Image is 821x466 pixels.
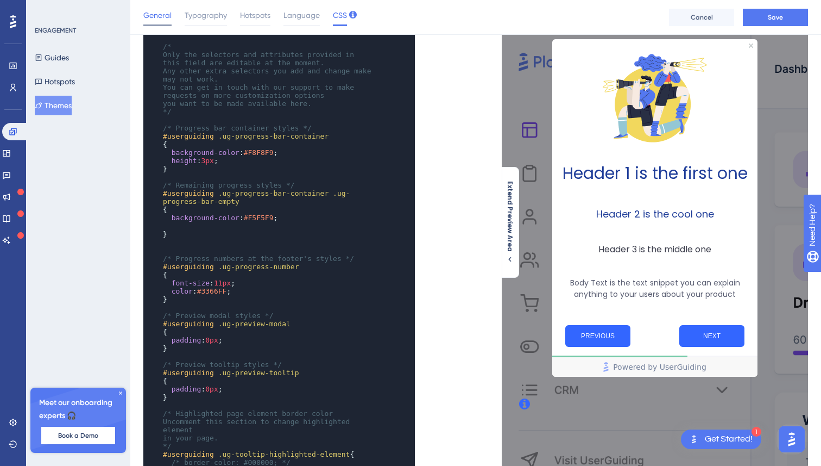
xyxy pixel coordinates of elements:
[143,9,172,22] span: General
[64,294,129,316] button: Previous
[58,431,98,440] span: Book a Demo
[163,189,214,197] span: #userguiding
[35,72,75,91] button: Hotspots
[163,409,333,418] span: /* Highlighted page element border color
[163,450,214,458] span: #userguiding
[172,336,201,344] span: padding
[163,51,358,67] span: Only the selectors and attributes provided in this field are editable at the moment.
[247,13,251,17] div: Close Preview
[99,13,207,121] img: Modal Media
[214,279,231,287] span: 11px
[163,83,358,100] span: You can get in touch with our support to make requests on more customization options
[59,176,247,190] h2: Header 2 is the cool one
[163,312,274,320] span: /* Preview modal styles */
[218,320,290,328] span: .ug-preview-modal
[163,148,277,157] span: : ;
[333,9,347,22] span: CSS
[163,214,277,222] span: : ;
[163,393,167,401] span: }
[178,294,243,316] button: Next
[185,9,227,22] span: Typography
[163,165,167,173] span: }
[283,9,320,22] span: Language
[205,336,218,344] span: 0px
[163,124,312,132] span: /* Progress bar container styles */
[163,263,214,271] span: #userguiding
[163,450,354,458] span: {
[163,67,375,83] span: Any other extra selectors you add and change make may not work.
[163,434,218,442] span: in your page.
[163,377,167,385] span: {
[163,157,218,165] span: : ;
[163,328,167,336] span: {
[751,427,761,437] div: 1
[163,320,214,328] span: #userguiding
[244,148,274,157] span: #F8F8F9
[35,26,76,35] div: ENGAGEMENT
[163,369,214,377] span: #userguiding
[768,13,783,22] span: Save
[50,326,256,346] div: Footer
[163,287,231,295] span: : ;
[163,132,214,140] span: #userguiding
[39,396,117,422] span: Meet our onboarding experts 🎧
[743,9,808,26] button: Save
[163,385,223,393] span: : ;
[163,279,235,287] span: : ;
[172,157,197,165] span: height
[163,100,312,108] span: you want to be made available here.
[163,140,167,148] span: {
[163,295,167,303] span: }
[59,246,247,269] p: Body Text is the text snippet you can explain anything to your users about your product
[681,430,761,449] div: Open Get Started! checklist, remaining modules: 1
[205,385,218,393] span: 0px
[218,369,299,377] span: .ug-preview-tooltip
[172,279,210,287] span: font-size
[240,9,270,22] span: Hotspots
[163,230,167,238] span: }
[669,9,734,26] button: Cancel
[163,271,167,279] span: {
[705,433,753,445] div: Get Started!
[35,48,69,67] button: Guides
[506,181,514,252] span: Extend Preview Area
[172,214,239,222] span: background-color
[691,13,713,22] span: Cancel
[163,418,354,434] span: Uncomment this section to change highlighted element
[163,206,167,214] span: {
[172,287,193,295] span: color
[59,130,247,155] h1: Header 1 is the first one
[218,450,350,458] span: .ug-tooltip-highlighted-element
[111,330,205,343] span: Powered by UserGuiding
[59,212,247,225] h3: Header 3 is the middle one
[35,96,72,115] button: Themes
[218,189,329,197] span: .ug-progress-bar-container
[163,344,167,352] span: }
[163,361,282,369] span: /* Preview tooltip styles */
[218,263,299,271] span: .ug-progress-number
[163,254,354,263] span: /* Progress numbers at the footer's styles */
[218,132,329,140] span: .ug-progress-bar-container
[201,157,213,165] span: 3px
[163,336,223,344] span: : ;
[775,423,808,456] iframe: UserGuiding AI Assistant Launcher
[197,287,227,295] span: #3366FF
[172,385,201,393] span: padding
[687,433,700,446] img: launcher-image-alternative-text
[172,148,239,157] span: background-color
[26,3,68,16] span: Need Help?
[501,181,519,264] button: Extend Preview Area
[244,214,274,222] span: #F5F5F9
[41,427,115,444] button: Book a Demo
[163,181,295,189] span: /* Remaining progress styles */
[163,189,350,206] span: .ug-progress-bar-empty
